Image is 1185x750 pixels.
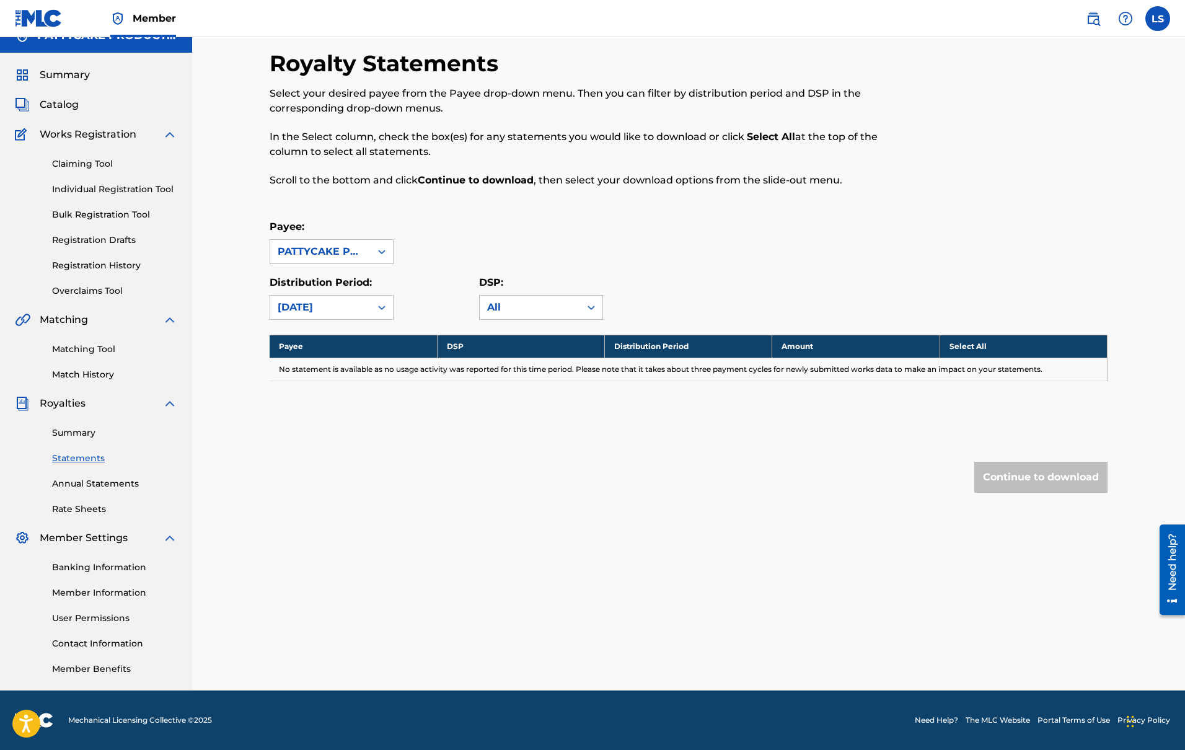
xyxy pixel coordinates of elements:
img: Catalog [15,97,30,112]
label: Payee: [270,221,304,232]
img: expand [162,531,177,545]
th: Select All [940,335,1107,358]
a: Member Benefits [52,663,177,676]
span: Catalog [40,97,79,112]
iframe: Chat Widget [1123,690,1185,750]
div: PATTYCAKE PRODUCTIONS [278,244,363,259]
th: Distribution Period [605,335,772,358]
img: search [1086,11,1101,26]
a: SummarySummary [15,68,90,82]
img: MLC Logo [15,9,63,27]
a: Contact Information [52,637,177,650]
img: Works Registration [15,127,31,142]
a: Banking Information [52,561,177,574]
span: Member Settings [40,531,128,545]
img: expand [162,312,177,327]
a: Overclaims Tool [52,285,177,298]
th: DSP [437,335,604,358]
img: expand [162,396,177,411]
iframe: Resource Center [1150,520,1185,620]
img: logo [15,713,53,728]
img: expand [162,127,177,142]
a: CatalogCatalog [15,97,79,112]
th: Payee [270,335,437,358]
img: Summary [15,68,30,82]
img: Member Settings [15,531,30,545]
a: Public Search [1081,6,1106,31]
p: In the Select column, check the box(es) for any statements you would like to download or click at... [270,130,915,159]
img: Matching [15,312,30,327]
label: Distribution Period: [270,276,372,288]
a: Rate Sheets [52,503,177,516]
a: Matching Tool [52,343,177,356]
div: All [487,300,573,315]
p: Select your desired payee from the Payee drop-down menu. Then you can filter by distribution peri... [270,86,915,116]
a: Registration History [52,259,177,272]
img: Top Rightsholder [110,11,125,26]
td: No statement is available as no usage activity was reported for this time period. Please note tha... [270,358,1108,381]
span: Mechanical Licensing Collective © 2025 [68,715,212,726]
span: Works Registration [40,127,136,142]
strong: Select All [747,131,795,143]
a: Portal Terms of Use [1037,715,1110,726]
a: Match History [52,368,177,381]
span: Matching [40,312,88,327]
p: Scroll to the bottom and click , then select your download options from the slide-out menu. [270,173,915,188]
strong: Continue to download [418,174,534,186]
a: Bulk Registration Tool [52,208,177,221]
h2: Royalty Statements [270,50,504,77]
span: Member [133,11,176,25]
a: Privacy Policy [1117,715,1170,726]
img: help [1118,11,1133,26]
th: Amount [772,335,940,358]
div: Help [1113,6,1138,31]
span: Summary [40,68,90,82]
span: Royalties [40,396,86,411]
a: Statements [52,452,177,465]
a: Member Information [52,586,177,599]
div: [DATE] [278,300,363,315]
div: User Menu [1145,6,1170,31]
a: Registration Drafts [52,234,177,247]
a: Annual Statements [52,477,177,490]
a: The MLC Website [966,715,1030,726]
img: Royalties [15,396,30,411]
a: Summary [52,426,177,439]
a: User Permissions [52,612,177,625]
a: Need Help? [915,715,958,726]
div: Drag [1127,703,1134,740]
a: Individual Registration Tool [52,183,177,196]
a: Claiming Tool [52,157,177,170]
label: DSP: [479,276,503,288]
